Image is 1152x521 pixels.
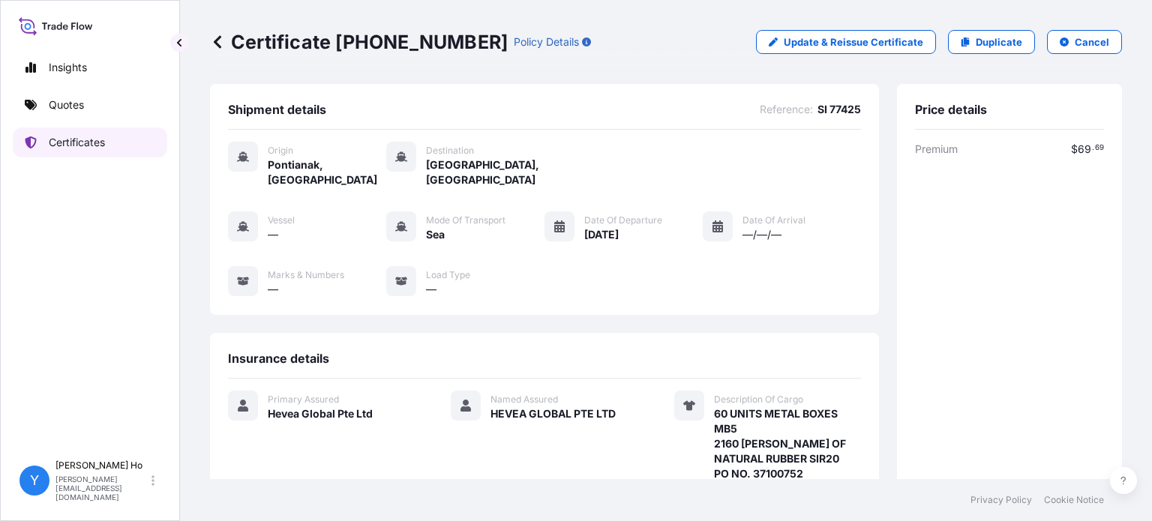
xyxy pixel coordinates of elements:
[1047,30,1122,54] button: Cancel
[268,214,295,226] span: Vessel
[13,127,167,157] a: Certificates
[490,394,558,406] span: Named Assured
[756,30,936,54] a: Update & Reissue Certificate
[13,90,167,120] a: Quotes
[1092,145,1094,151] span: .
[228,351,329,366] span: Insurance details
[714,394,803,406] span: Description Of Cargo
[268,145,293,157] span: Origin
[584,227,619,242] span: [DATE]
[30,473,39,488] span: Y
[970,494,1032,506] a: Privacy Policy
[742,227,781,242] span: —/—/—
[55,475,148,502] p: [PERSON_NAME][EMAIL_ADDRESS][DOMAIN_NAME]
[817,102,861,117] span: SI 77425
[514,34,579,49] p: Policy Details
[1071,144,1078,154] span: $
[490,406,616,421] span: HEVEA GLOBAL PTE LTD
[268,282,278,297] span: —
[426,157,544,187] span: [GEOGRAPHIC_DATA], [GEOGRAPHIC_DATA]
[49,97,84,112] p: Quotes
[55,460,148,472] p: [PERSON_NAME] Ho
[268,227,278,242] span: —
[426,214,505,226] span: Mode of Transport
[228,102,326,117] span: Shipment details
[760,102,813,117] span: Reference :
[268,269,344,281] span: Marks & Numbers
[426,269,470,281] span: Load Type
[13,52,167,82] a: Insights
[784,34,923,49] p: Update & Reissue Certificate
[426,145,474,157] span: Destination
[426,282,436,297] span: —
[1044,494,1104,506] a: Cookie Notice
[584,214,662,226] span: Date of Departure
[1075,34,1109,49] p: Cancel
[742,214,805,226] span: Date of Arrival
[49,135,105,150] p: Certificates
[49,60,87,75] p: Insights
[268,157,386,187] span: Pontianak, [GEOGRAPHIC_DATA]
[268,406,373,421] span: Hevea Global Pte Ltd
[915,142,958,157] span: Premium
[426,227,445,242] span: Sea
[948,30,1035,54] a: Duplicate
[268,394,339,406] span: Primary Assured
[1078,144,1091,154] span: 69
[1095,145,1104,151] span: 69
[976,34,1022,49] p: Duplicate
[915,102,987,117] span: Price details
[210,30,508,54] p: Certificate [PHONE_NUMBER]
